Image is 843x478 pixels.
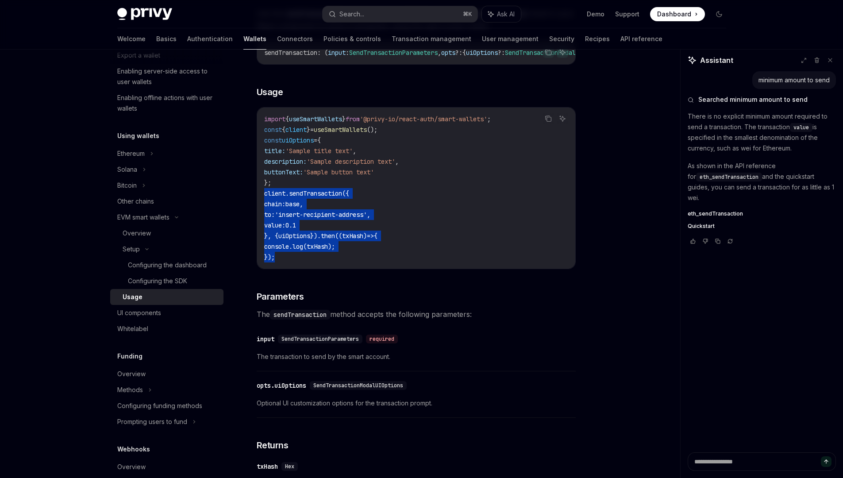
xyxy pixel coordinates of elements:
[657,10,691,19] span: Dashboard
[117,444,150,455] h5: Webhooks
[303,243,307,251] span: (
[264,49,317,57] span: sendTransaction
[314,126,367,134] span: useSmartWallets
[128,260,207,270] div: Configuring the dashboard
[342,115,346,123] span: }
[264,189,285,197] span: client
[482,28,539,50] a: User management
[307,243,328,251] span: txHash
[700,173,758,181] span: eth_sendTransaction
[278,232,310,240] span: uiOptions
[285,221,296,229] span: 0.1
[317,49,328,57] span: : (
[549,28,574,50] a: Security
[110,289,223,305] a: Usage
[264,126,282,134] span: const
[257,381,306,390] div: opts.uiOptions
[323,28,381,50] a: Policies & controls
[367,126,377,134] span: ();
[339,9,364,19] div: Search...
[310,232,321,240] span: }).
[455,49,462,57] span: ?:
[497,10,515,19] span: Ask AI
[110,225,223,241] a: Overview
[257,398,576,409] span: Optional UI customization options for the transaction prompt.
[117,8,172,20] img: dark logo
[117,385,143,395] div: Methods
[264,136,282,144] span: const
[117,369,146,379] div: Overview
[346,49,349,57] span: :
[117,308,161,318] div: UI components
[342,189,349,197] span: ({
[758,76,830,85] div: minimum amount to send
[257,86,283,98] span: Usage
[353,147,356,155] span: ,
[293,243,303,251] span: log
[123,228,151,239] div: Overview
[117,196,154,207] div: Other chains
[110,90,223,116] a: Enabling offline actions with user wallets
[620,28,662,50] a: API reference
[117,28,146,50] a: Welcome
[110,398,223,414] a: Configuring funding methods
[117,148,145,159] div: Ethereum
[117,164,137,175] div: Solana
[264,221,285,229] span: value:
[243,28,266,50] a: Wallets
[264,168,303,176] span: buttonText:
[557,46,568,58] button: Ask AI
[285,200,300,208] span: base
[335,232,342,240] span: ((
[275,211,367,219] span: 'insert-recipient-address'
[303,168,374,176] span: 'Sample button text'
[698,95,808,104] span: Searched minimum amount to send
[257,335,274,343] div: input
[110,305,223,321] a: UI components
[366,335,398,343] div: required
[688,95,836,104] button: Searched minimum amount to send
[117,93,218,114] div: Enabling offline actions with user wallets
[346,115,360,123] span: from
[264,158,307,166] span: description:
[314,136,317,144] span: =
[285,126,307,134] span: client
[688,161,836,203] p: As shown in the API reference for and the quickstart guides, you can send a transaction for as li...
[123,244,140,254] div: Setup
[615,10,639,19] a: Support
[110,321,223,337] a: Whitelabel
[117,462,146,472] div: Overview
[257,439,289,451] span: Returns
[264,211,275,219] span: to:
[688,223,836,230] a: Quickstart
[281,335,359,343] span: SendTransactionParameters
[700,55,733,66] span: Assistant
[482,6,521,22] button: Ask AI
[289,243,293,251] span: .
[438,49,441,57] span: ,
[688,210,836,217] a: eth_sendTransaction
[310,126,314,134] span: =
[285,463,294,470] span: Hex
[264,243,289,251] span: console
[264,200,285,208] span: chain:
[650,7,705,21] a: Dashboard
[110,257,223,273] a: Configuring the dashboard
[328,243,335,251] span: );
[117,180,137,191] div: Bitcoin
[462,49,466,57] span: {
[156,28,177,50] a: Basics
[466,49,498,57] span: uiOptions
[285,147,353,155] span: 'Sample title text'
[285,189,289,197] span: .
[688,210,743,217] span: eth_sendTransaction
[257,462,278,471] div: txHash
[117,351,142,362] h5: Funding
[289,189,342,197] span: sendTransaction
[300,200,303,208] span: ,
[117,212,169,223] div: EVM smart wallets
[117,131,159,141] h5: Using wallets
[264,179,271,187] span: };
[587,10,604,19] a: Demo
[793,124,809,131] span: value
